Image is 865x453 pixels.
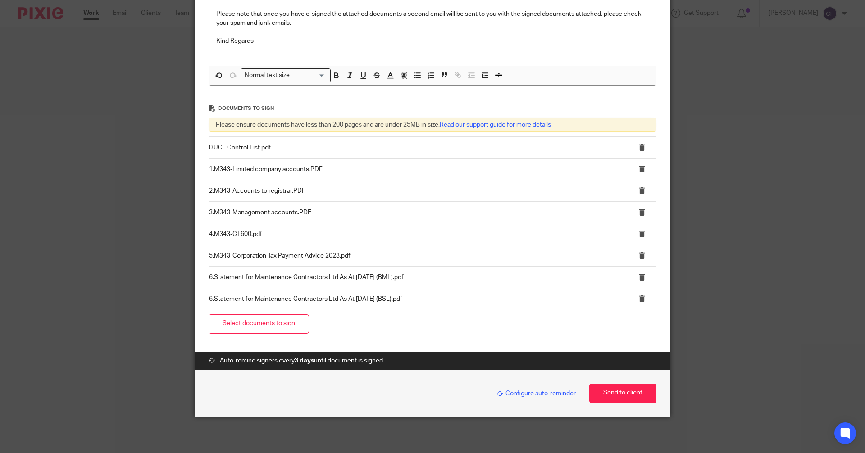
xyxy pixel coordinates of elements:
[220,356,384,365] span: Auto-remind signers every until document is signed.
[209,186,619,195] p: 2.M343-Accounts to registrar.PDF
[216,9,649,28] p: Please note that once you have e-signed the attached documents a second email will be sent to you...
[209,230,619,239] p: 4.M343-CT600.pdf
[209,273,619,282] p: 6.Statement for Maintenance Contractors Ltd As At [DATE] (BML).pdf
[209,118,656,132] div: Please ensure documents have less than 200 pages and are under 25MB in size.
[496,390,576,397] span: Configure auto-reminder
[209,208,619,217] p: 3.M343-Management accounts.PDF
[295,358,314,364] strong: 3 days
[243,71,292,80] span: Normal text size
[589,384,656,403] button: Send to client
[209,314,309,334] button: Select documents to sign
[241,68,331,82] div: Search for option
[209,165,619,174] p: 1.M343-Limited company accounts.PDF
[216,36,649,45] p: Kind Regards
[209,143,619,152] p: 0.UCL Control List.pdf
[209,251,619,260] p: 5.M343-Corporation Tax Payment Advice 2023.pdf
[209,294,619,304] p: 6.Statement for Maintenance Contractors Ltd As At [DATE] (BSL).pdf
[440,122,551,128] a: Read our support guide for more details
[293,71,325,80] input: Search for option
[218,106,274,111] span: Documents to sign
